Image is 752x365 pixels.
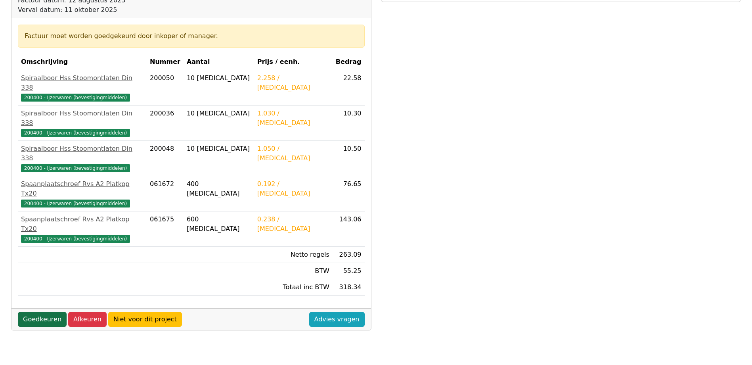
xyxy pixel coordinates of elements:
th: Bedrag [333,54,365,70]
a: Niet voor dit project [108,312,182,327]
a: Afkeuren [68,312,107,327]
div: Spiraalboor Hss Stoomontlaten Din 338 [21,109,144,128]
div: 1.030 / [MEDICAL_DATA] [257,109,329,128]
a: Spiraalboor Hss Stoomontlaten Din 338200400 - IJzerwaren (bevestigingmiddelen) [21,109,144,137]
a: Spiraalboor Hss Stoomontlaten Din 338200400 - IJzerwaren (bevestigingmiddelen) [21,144,144,173]
div: 600 [MEDICAL_DATA] [187,215,251,234]
td: BTW [254,263,333,279]
td: 143.06 [333,211,365,247]
div: 0.238 / [MEDICAL_DATA] [257,215,329,234]
a: Goedkeuren [18,312,67,327]
div: Spiraalboor Hss Stoomontlaten Din 338 [21,144,144,163]
a: Spiraalboor Hss Stoomontlaten Din 338200400 - IJzerwaren (bevestigingmiddelen) [21,73,144,102]
span: 200400 - IJzerwaren (bevestigingmiddelen) [21,129,130,137]
td: 200050 [147,70,184,106]
a: Spaanplaatschroef Rvs A2 Platkop Tx20200400 - IJzerwaren (bevestigingmiddelen) [21,215,144,243]
th: Omschrijving [18,54,147,70]
th: Nummer [147,54,184,70]
td: 061675 [147,211,184,247]
div: Factuur moet worden goedgekeurd door inkoper of manager. [25,31,358,41]
div: Spaanplaatschroef Rvs A2 Platkop Tx20 [21,215,144,234]
th: Prijs / eenh. [254,54,333,70]
td: 200036 [147,106,184,141]
td: 318.34 [333,279,365,296]
div: 0.192 / [MEDICAL_DATA] [257,179,329,198]
div: Spaanplaatschroef Rvs A2 Platkop Tx20 [21,179,144,198]
div: 10 [MEDICAL_DATA] [187,73,251,83]
td: 10.50 [333,141,365,176]
td: 200048 [147,141,184,176]
div: 10 [MEDICAL_DATA] [187,144,251,154]
td: 061672 [147,176,184,211]
a: Spaanplaatschroef Rvs A2 Platkop Tx20200400 - IJzerwaren (bevestigingmiddelen) [21,179,144,208]
td: 76.65 [333,176,365,211]
td: 263.09 [333,247,365,263]
td: 10.30 [333,106,365,141]
td: Netto regels [254,247,333,263]
div: 10 [MEDICAL_DATA] [187,109,251,118]
span: 200400 - IJzerwaren (bevestigingmiddelen) [21,235,130,243]
td: Totaal inc BTW [254,279,333,296]
th: Aantal [184,54,254,70]
span: 200400 - IJzerwaren (bevestigingmiddelen) [21,164,130,172]
div: 400 [MEDICAL_DATA] [187,179,251,198]
div: Spiraalboor Hss Stoomontlaten Din 338 [21,73,144,92]
div: 1.050 / [MEDICAL_DATA] [257,144,329,163]
div: 2.258 / [MEDICAL_DATA] [257,73,329,92]
span: 200400 - IJzerwaren (bevestigingmiddelen) [21,94,130,102]
td: 22.58 [333,70,365,106]
span: 200400 - IJzerwaren (bevestigingmiddelen) [21,200,130,207]
div: Verval datum: 11 oktober 2025 [18,5,126,15]
a: Advies vragen [309,312,365,327]
td: 55.25 [333,263,365,279]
